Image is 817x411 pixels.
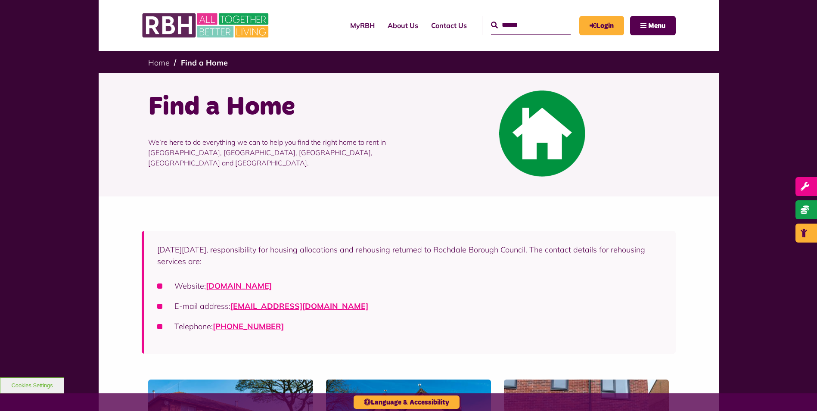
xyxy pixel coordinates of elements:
a: [EMAIL_ADDRESS][DOMAIN_NAME] [230,301,368,311]
span: Menu [648,22,665,29]
img: Find A Home [499,90,585,177]
iframe: Netcall Web Assistant for live chat [778,372,817,411]
a: MyRBH [579,16,624,35]
li: E-mail address: [157,300,663,312]
p: We’re here to do everything we can to help you find the right home to rent in [GEOGRAPHIC_DATA], ... [148,124,402,181]
img: RBH [142,9,271,42]
a: Find a Home [181,58,228,68]
button: Language & Accessibility [354,395,460,409]
a: [DOMAIN_NAME] [206,281,272,291]
a: About Us [381,14,425,37]
h1: Find a Home [148,90,402,124]
li: Website: [157,280,663,292]
li: Telephone: [157,321,663,332]
a: Contact Us [425,14,473,37]
a: [PHONE_NUMBER] [213,321,284,331]
a: MyRBH [344,14,381,37]
p: [DATE][DATE], responsibility for housing allocations and rehousing returned to Rochdale Borough C... [157,244,663,267]
button: Navigation [630,16,676,35]
a: Home [148,58,170,68]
